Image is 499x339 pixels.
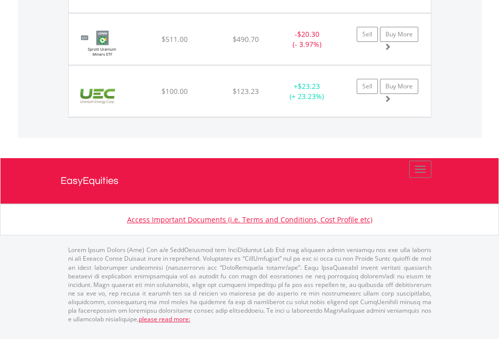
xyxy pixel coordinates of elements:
[139,315,190,323] a: please read more:
[74,78,125,114] img: EQU.US.UEC.png
[380,79,418,94] a: Buy More
[161,34,188,44] span: $511.00
[297,29,319,39] span: $20.30
[275,29,339,50] div: - (- 3.97%)
[74,26,132,62] img: EQU.US.URNM.png
[233,34,259,44] span: $490.70
[127,215,372,224] a: Access Important Documents (i.e. Terms and Conditions, Cost Profile etc)
[233,86,259,96] span: $123.23
[161,86,188,96] span: $100.00
[68,246,431,323] p: Lorem Ipsum Dolors (Ame) Con a/e SeddOeiusmod tem InciDiduntut Lab Etd mag aliquaen admin veniamq...
[298,81,320,91] span: $23.23
[61,158,439,204] a: EasyEquities
[357,79,378,94] a: Sell
[357,27,378,42] a: Sell
[380,27,418,42] a: Buy More
[275,81,339,102] div: + (+ 23.23%)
